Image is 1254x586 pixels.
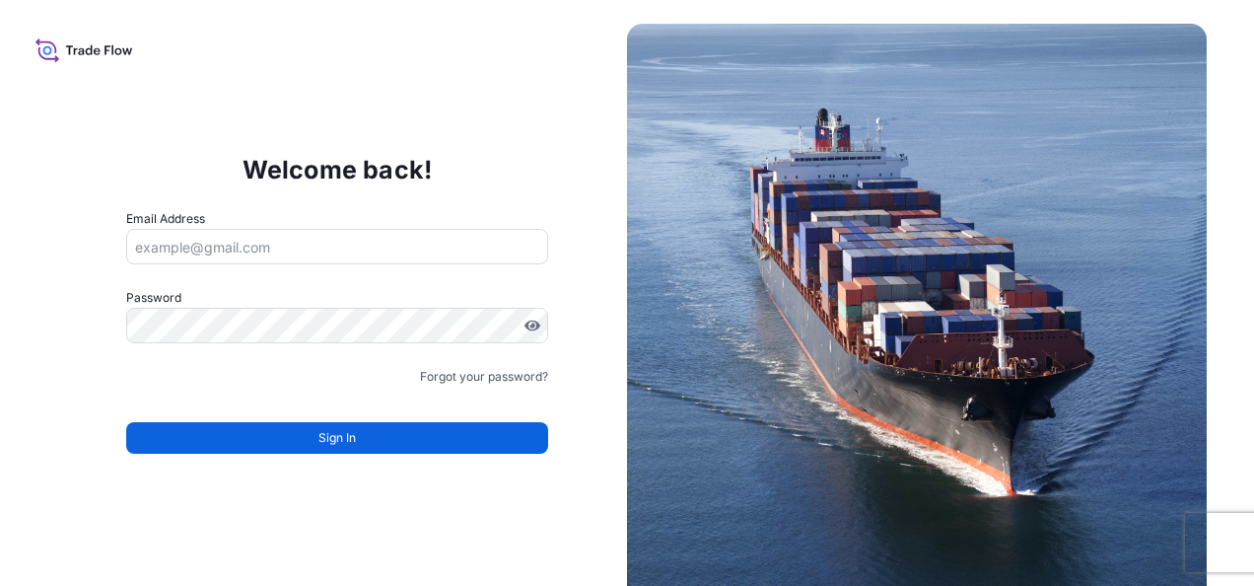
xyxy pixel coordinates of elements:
label: Email Address [126,209,205,229]
input: example@gmail.com [126,229,548,264]
span: Sign In [318,428,356,448]
label: Password [126,288,548,308]
a: Forgot your password? [420,367,548,387]
button: Sign In [126,422,548,454]
p: Welcome back! [243,154,433,185]
button: Show password [524,318,540,333]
